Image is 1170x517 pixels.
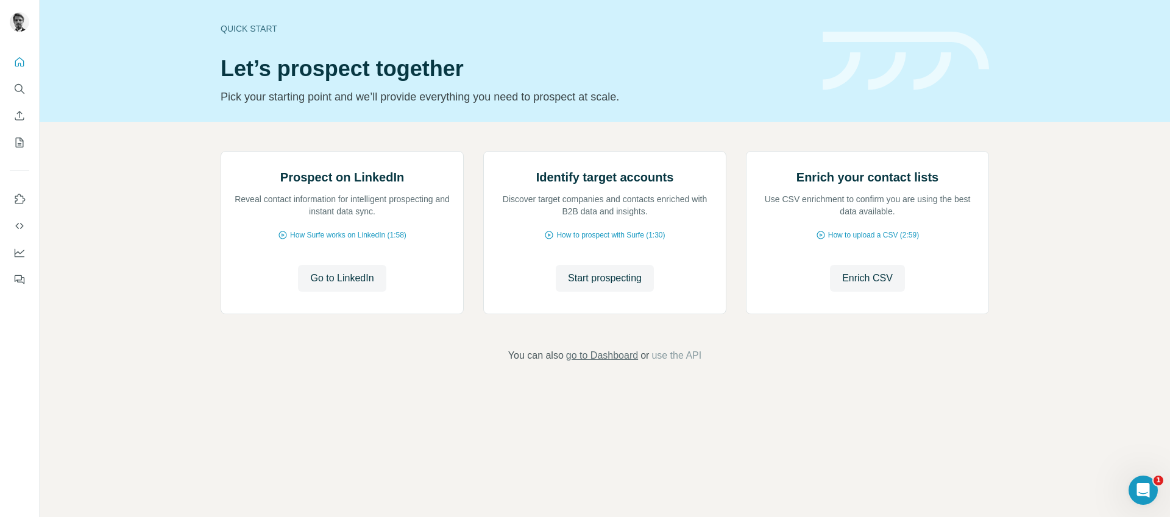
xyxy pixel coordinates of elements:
span: How to prospect with Surfe (1:30) [556,230,665,241]
p: Reveal contact information for intelligent prospecting and instant data sync. [233,193,451,217]
h1: Let’s prospect together [221,57,808,81]
span: Enrich CSV [842,271,893,286]
button: go to Dashboard [566,348,638,363]
button: Start prospecting [556,265,654,292]
button: Quick start [10,51,29,73]
p: Use CSV enrichment to confirm you are using the best data available. [759,193,976,217]
p: Pick your starting point and we’ll provide everything you need to prospect at scale. [221,88,808,105]
span: You can also [508,348,564,363]
span: Start prospecting [568,271,642,286]
button: Use Surfe on LinkedIn [10,188,29,210]
img: Avatar [10,12,29,32]
button: Dashboard [10,242,29,264]
button: Enrich CSV [830,265,905,292]
h2: Enrich your contact lists [796,169,938,186]
button: Feedback [10,269,29,290]
button: Search [10,78,29,100]
button: My lists [10,132,29,153]
button: use the API [651,348,701,363]
button: Enrich CSV [10,105,29,127]
img: banner [823,32,989,91]
span: 1 [1154,476,1163,485]
button: Use Surfe API [10,215,29,237]
span: How to upload a CSV (2:59) [828,230,919,241]
span: How Surfe works on LinkedIn (1:58) [290,230,406,241]
p: Discover target companies and contacts enriched with B2B data and insights. [496,193,714,217]
span: or [640,348,649,363]
h2: Prospect on LinkedIn [280,169,404,186]
h2: Identify target accounts [536,169,674,186]
iframe: Intercom live chat [1129,476,1158,505]
button: Go to LinkedIn [298,265,386,292]
div: Quick start [221,23,808,35]
span: Go to LinkedIn [310,271,374,286]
